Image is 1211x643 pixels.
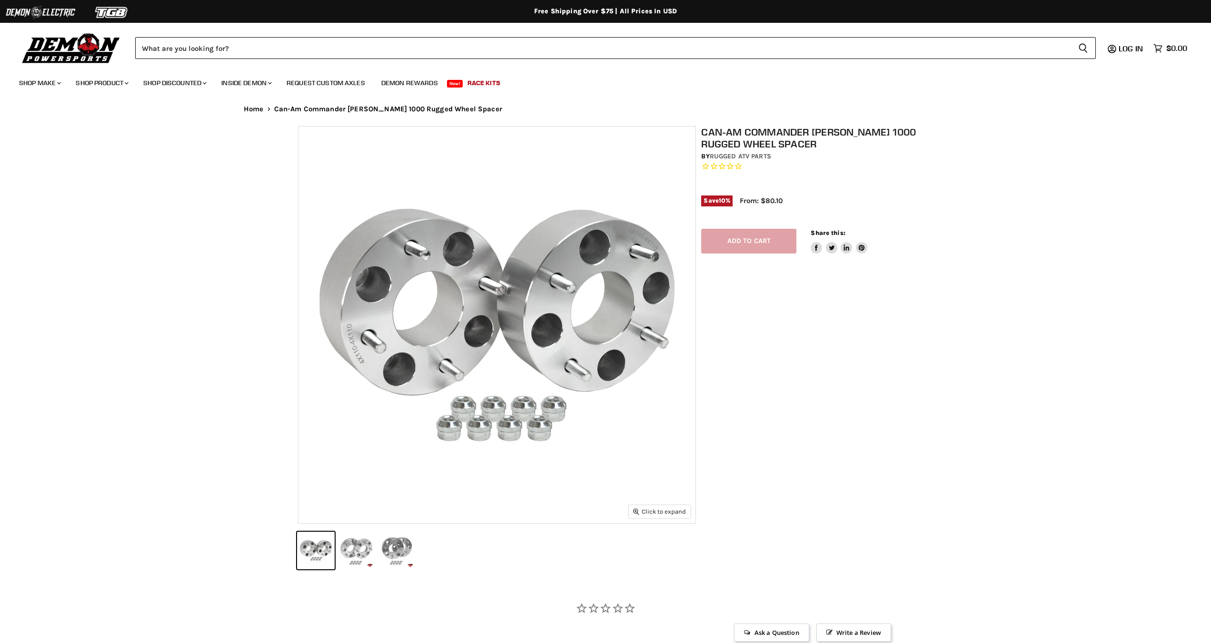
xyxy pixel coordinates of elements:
nav: Breadcrumbs [225,105,986,113]
span: 10 [719,197,725,204]
span: From: $80.10 [740,196,783,205]
div: Free Shipping Over $75 | All Prices In USD [225,7,986,16]
span: Can-Am Commander [PERSON_NAME] 1000 Rugged Wheel Spacer [274,105,502,113]
a: Log in [1114,44,1149,53]
a: Shop Product [69,73,134,93]
img: Can-Am Commander Max 1000 Rugged Wheel Spacer [298,127,695,523]
a: Shop Discounted [136,73,212,93]
span: New! [447,80,463,88]
button: Click to expand [629,505,691,518]
span: Save % [701,195,733,206]
div: by [701,151,918,162]
span: Share this: [811,229,845,236]
img: Demon Powersports [19,31,123,65]
a: Inside Demon [214,73,278,93]
span: Click to expand [633,508,686,515]
a: Shop Make [12,73,67,93]
button: Can-Am Commander Max 1000 Rugged Wheel Spacer thumbnail [297,532,335,569]
a: Race Kits [460,73,507,93]
a: Request Custom Axles [279,73,372,93]
img: TGB Logo 2 [76,3,148,21]
a: Rugged ATV Parts [710,152,771,160]
button: Can-Am Commander Max 1000 Rugged Wheel Spacer thumbnail [337,532,375,569]
aside: Share this: [811,229,867,254]
ul: Main menu [12,69,1185,93]
a: Home [244,105,264,113]
span: Write a Review [816,624,891,642]
input: Search [135,37,1071,59]
span: Rated 0.0 out of 5 stars 0 reviews [701,162,918,172]
img: Demon Electric Logo 2 [5,3,76,21]
a: $0.00 [1149,41,1192,55]
a: Demon Rewards [374,73,445,93]
form: Product [135,37,1096,59]
span: $0.00 [1166,44,1187,53]
span: Ask a Question [734,624,809,642]
span: Log in [1119,44,1143,53]
button: Search [1071,37,1096,59]
button: Can-Am Commander Max 1000 Rugged Wheel Spacer thumbnail [378,532,416,569]
h1: Can-Am Commander [PERSON_NAME] 1000 Rugged Wheel Spacer [701,126,918,150]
